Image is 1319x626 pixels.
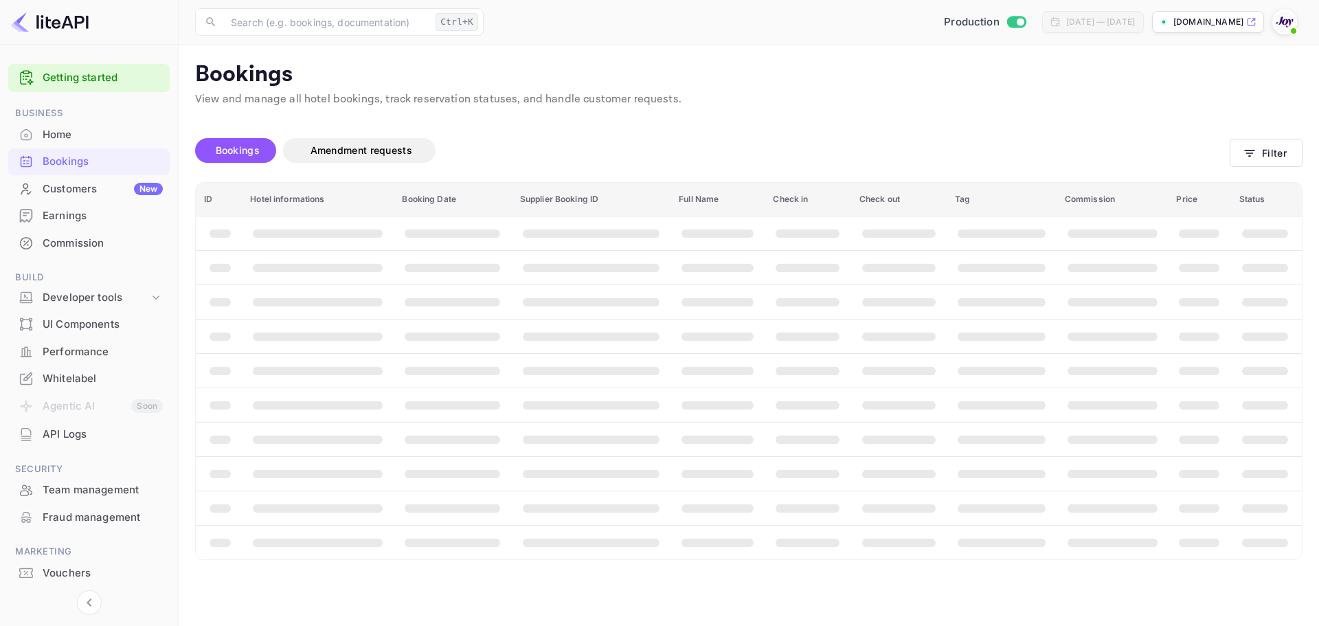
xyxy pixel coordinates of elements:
[43,482,163,498] div: Team management
[43,510,163,526] div: Fraud management
[8,122,170,148] div: Home
[8,366,170,392] div: Whitelabel
[1173,16,1243,28] p: [DOMAIN_NAME]
[8,366,170,391] a: Whitelabel
[195,91,1303,108] p: View and manage all hotel bookings, track reservation statuses, and handle customer requests.
[8,560,170,585] a: Vouchers
[765,183,850,216] th: Check in
[1168,183,1230,216] th: Price
[196,183,242,216] th: ID
[195,138,1230,163] div: account-settings tabs
[512,183,670,216] th: Supplier Booking ID
[670,183,765,216] th: Full Name
[8,339,170,366] div: Performance
[43,371,163,387] div: Whitelabel
[43,127,163,143] div: Home
[8,203,170,230] div: Earnings
[8,462,170,477] span: Security
[436,13,478,31] div: Ctrl+K
[196,183,1302,559] table: booking table
[8,106,170,121] span: Business
[938,14,1031,30] div: Switch to Sandbox mode
[8,203,170,228] a: Earnings
[1231,183,1302,216] th: Status
[8,148,170,175] div: Bookings
[43,317,163,333] div: UI Components
[8,176,170,201] a: CustomersNew
[944,14,1000,30] span: Production
[8,421,170,448] div: API Logs
[43,290,149,306] div: Developer tools
[8,286,170,310] div: Developer tools
[8,477,170,502] a: Team management
[1274,11,1296,33] img: With Joy
[1066,16,1135,28] div: [DATE] — [DATE]
[216,144,260,156] span: Bookings
[394,183,511,216] th: Booking Date
[8,311,170,338] div: UI Components
[43,181,163,197] div: Customers
[43,208,163,224] div: Earnings
[11,11,89,33] img: LiteAPI logo
[8,64,170,92] div: Getting started
[242,183,394,216] th: Hotel informations
[8,230,170,256] a: Commission
[223,8,430,36] input: Search (e.g. bookings, documentation)
[8,421,170,447] a: API Logs
[311,144,412,156] span: Amendment requests
[43,236,163,251] div: Commission
[43,70,163,86] a: Getting started
[851,183,947,216] th: Check out
[134,183,163,195] div: New
[8,477,170,504] div: Team management
[8,148,170,174] a: Bookings
[43,566,163,581] div: Vouchers
[77,590,102,615] button: Collapse navigation
[8,311,170,337] a: UI Components
[1230,139,1303,167] button: Filter
[8,544,170,559] span: Marketing
[195,61,1303,89] p: Bookings
[8,560,170,587] div: Vouchers
[8,176,170,203] div: CustomersNew
[43,154,163,170] div: Bookings
[8,230,170,257] div: Commission
[43,427,163,443] div: API Logs
[947,183,1057,216] th: Tag
[8,122,170,147] a: Home
[8,270,170,285] span: Build
[1057,183,1169,216] th: Commission
[8,504,170,530] a: Fraud management
[8,339,170,364] a: Performance
[8,504,170,531] div: Fraud management
[43,344,163,360] div: Performance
